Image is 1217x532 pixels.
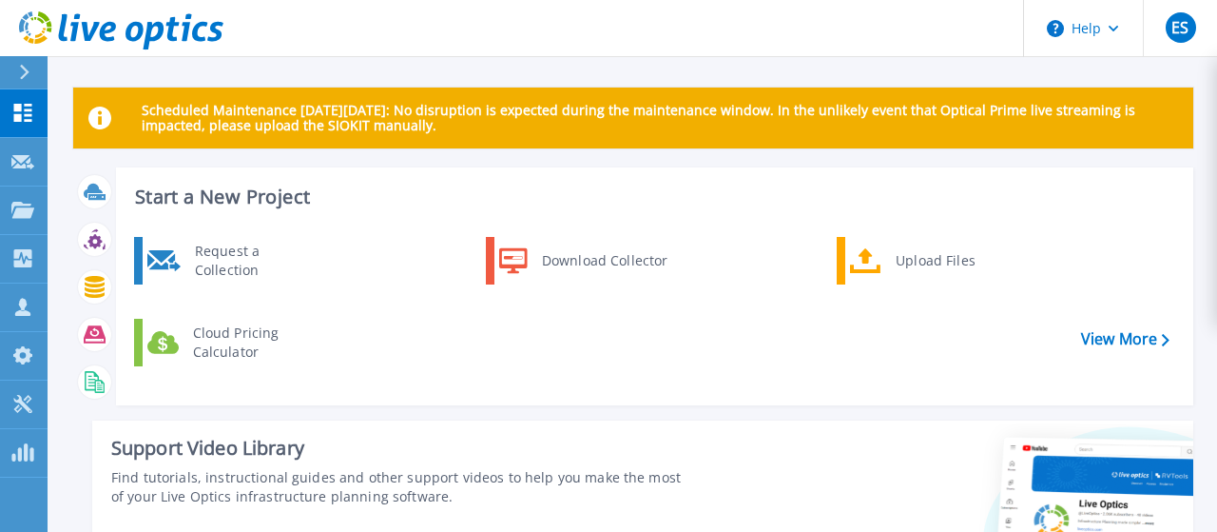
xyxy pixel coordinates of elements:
div: Cloud Pricing Calculator [184,324,324,362]
a: Cloud Pricing Calculator [134,319,329,366]
div: Request a Collection [185,242,324,280]
div: Find tutorials, instructional guides and other support videos to help you make the most of your L... [111,468,684,506]
a: Request a Collection [134,237,329,285]
div: Download Collector [532,242,676,280]
span: ES [1171,20,1188,35]
div: Upload Files [886,242,1027,280]
a: Upload Files [837,237,1032,285]
h3: Start a New Project [135,187,1169,207]
div: Support Video Library [111,436,684,461]
a: View More [1081,330,1169,348]
a: Download Collector [486,237,681,285]
p: Scheduled Maintenance [DATE][DATE]: No disruption is expected during the maintenance window. In t... [142,103,1178,133]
